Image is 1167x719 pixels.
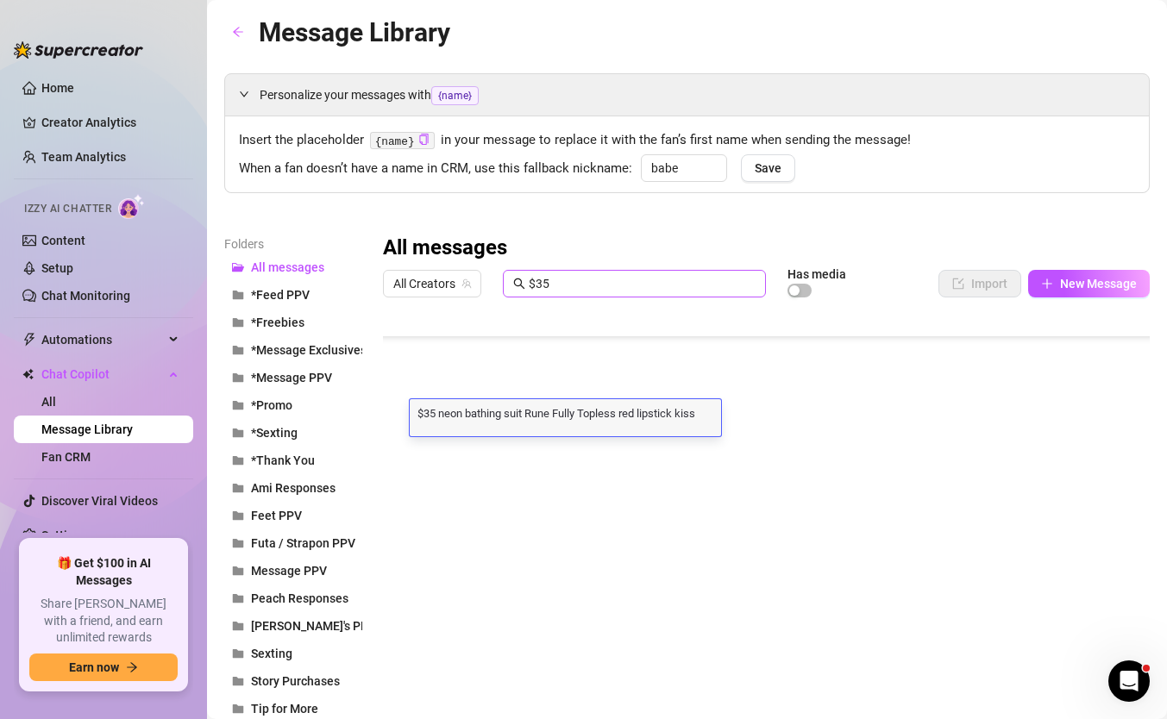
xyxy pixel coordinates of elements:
span: Peach Responses [251,591,348,605]
span: Story Purchases [251,674,340,688]
button: New Message [1028,270,1150,297]
a: Team Analytics [41,150,126,164]
img: AI Chatter [118,194,145,219]
span: folder [232,289,244,301]
button: Click to Copy [418,134,430,147]
span: Message PPV [251,564,327,578]
a: Creator Analytics [41,109,179,136]
span: *Freebies [251,316,304,329]
button: Ami Responses [224,474,362,502]
span: Futa / Strapon PPV [251,536,355,550]
span: folder [232,565,244,577]
span: New Message [1060,277,1137,291]
button: Futa / Strapon PPV [224,529,362,557]
span: folder [232,454,244,466]
span: Feet PPV [251,509,302,522]
article: Has media [787,269,846,279]
button: All messages [224,253,362,281]
span: Tip for More [251,702,318,716]
span: copy [418,134,430,145]
button: *Freebies [224,309,362,336]
button: Message PPV [224,557,362,585]
button: Save [741,154,795,182]
button: [PERSON_NAME]'s PPV Messages [224,612,362,640]
span: folder [232,703,244,715]
span: folder [232,592,244,604]
a: Home [41,81,74,95]
span: search [513,278,525,290]
span: team [461,278,472,289]
span: folder [232,537,244,549]
span: {name} [431,86,479,105]
button: Import [938,270,1021,297]
span: [PERSON_NAME]'s PPV Messages [251,619,435,633]
textarea: $35 neon bathing suit Rune Fully Topless red lipstick kiss marks [410,404,721,420]
span: plus [1041,278,1053,290]
button: *Sexting [224,419,362,447]
button: *Thank You [224,447,362,474]
button: Feet PPV [224,502,362,529]
a: Message Library [41,422,133,436]
span: folder-open [232,261,244,273]
span: arrow-right [126,661,138,673]
a: Chat Monitoring [41,289,130,303]
span: folder [232,675,244,687]
a: Settings [41,528,87,542]
a: Fan CRM [41,450,91,464]
span: All messages [251,260,324,274]
span: folder [232,399,244,411]
span: folder [232,620,244,632]
button: Sexting [224,640,362,667]
span: Ami Responses [251,481,336,495]
a: Content [41,234,85,247]
span: Earn now [69,660,119,674]
button: *Message PPV [224,364,362,391]
span: *Feed PPV [251,288,310,302]
div: Personalize your messages with{name} [225,74,1149,116]
span: folder [232,427,244,439]
span: All Creators [393,271,471,297]
span: thunderbolt [22,333,36,347]
span: Save [755,161,781,175]
article: Folders [224,234,362,253]
article: Message Library [259,12,450,53]
span: *Thank You [251,453,315,467]
span: When a fan doesn’t have a name in CRM, use this fallback nickname: [239,159,632,179]
code: {name} [370,132,435,150]
span: *Message PPV [251,371,332,385]
button: *Message Exclusives [224,336,362,364]
a: Discover Viral Videos [41,494,158,508]
span: Chat Copilot [41,360,164,388]
span: expanded [239,89,249,99]
input: Search messages [529,274,756,293]
span: folder [232,647,244,660]
h3: All messages [383,234,507,262]
button: Earn nowarrow-right [29,653,178,681]
span: folder [232,372,244,384]
span: folder [232,510,244,522]
span: Izzy AI Chatter [24,201,111,217]
span: folder [232,482,244,494]
span: Sexting [251,647,292,660]
span: Share [PERSON_NAME] with a friend, and earn unlimited rewards [29,596,178,647]
span: folder [232,316,244,328]
span: *Promo [251,398,292,412]
button: Story Purchases [224,667,362,695]
button: Peach Responses [224,585,362,612]
span: 🎁 Get $100 in AI Messages [29,555,178,589]
button: *Promo [224,391,362,419]
span: Personalize your messages with [260,85,1135,105]
span: Automations [41,326,164,353]
a: Setup [41,261,73,275]
img: Chat Copilot [22,368,34,380]
span: arrow-left [232,26,244,38]
span: *Sexting [251,426,298,440]
span: *Message Exclusives [251,343,367,357]
img: logo-BBDzfeDw.svg [14,41,143,59]
iframe: Intercom live chat [1108,660,1150,702]
span: folder [232,344,244,356]
a: All [41,395,56,409]
span: Insert the placeholder in your message to replace it with the fan’s first name when sending the m... [239,130,1135,151]
button: *Feed PPV [224,281,362,309]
